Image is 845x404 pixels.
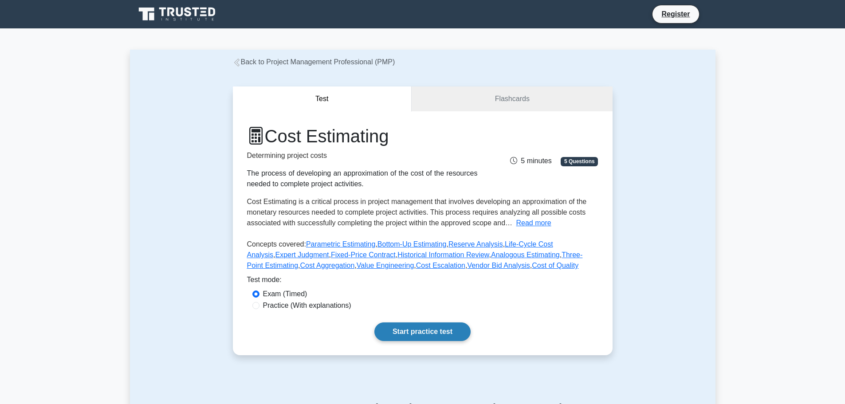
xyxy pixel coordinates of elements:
button: Test [233,86,412,112]
div: Test mode: [247,275,598,289]
span: Cost Estimating is a critical process in project management that involves developing an approxima... [247,198,587,227]
a: Analogous Estimating [491,251,560,259]
a: Start practice test [374,322,471,341]
p: Determining project costs [247,150,478,161]
span: 5 Questions [561,157,598,166]
h1: Cost Estimating [247,126,478,147]
a: Register [656,8,695,20]
a: Cost Escalation [416,262,465,269]
a: Cost of Quality [532,262,578,269]
a: Flashcards [412,86,612,112]
a: Cost Aggregation [300,262,355,269]
a: Fixed-Price Contract [331,251,396,259]
a: Reserve Analysis [448,240,503,248]
a: Vendor Bid Analysis [467,262,530,269]
button: Read more [516,218,551,228]
span: 5 minutes [510,157,551,165]
a: Back to Project Management Professional (PMP) [233,58,395,66]
div: The process of developing an approximation of the cost of the resources needed to complete projec... [247,168,478,189]
a: Expert Judgment [275,251,329,259]
label: Exam (Timed) [263,289,307,299]
a: Bottom-Up Estimating [377,240,447,248]
label: Practice (With explanations) [263,300,351,311]
a: Historical Information Review [397,251,489,259]
p: Concepts covered: , , , , , , , , , , , , , [247,239,598,275]
a: Value Engineering [357,262,414,269]
a: Parametric Estimating [306,240,376,248]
